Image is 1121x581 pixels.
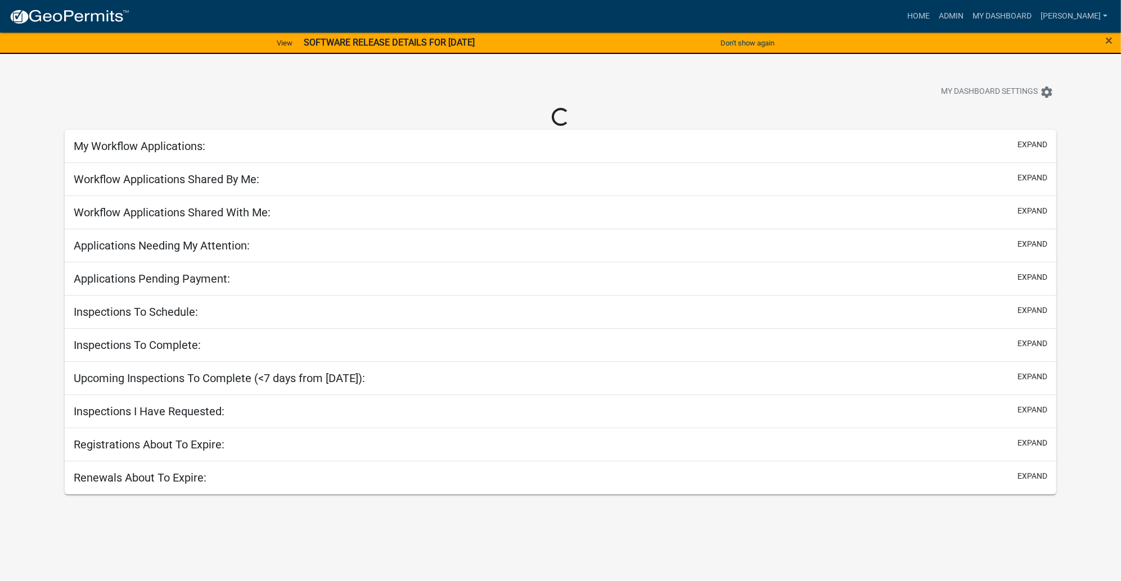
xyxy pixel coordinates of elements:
h5: Applications Needing My Attention: [74,239,250,252]
button: My Dashboard Settingssettings [932,81,1063,103]
button: expand [1018,271,1047,283]
h5: Upcoming Inspections To Complete (<7 days from [DATE]): [74,371,365,385]
i: settings [1040,85,1054,99]
a: [PERSON_NAME] [1036,6,1112,27]
h5: Inspections I Have Requested: [74,405,224,418]
button: expand [1018,139,1047,151]
a: Home [903,6,934,27]
h5: Registrations About To Expire: [74,438,224,451]
button: expand [1018,404,1047,416]
button: expand [1018,238,1047,250]
button: expand [1018,437,1047,449]
button: expand [1018,205,1047,217]
h5: Inspections To Schedule: [74,305,198,319]
a: My Dashboard [968,6,1036,27]
button: expand [1018,338,1047,349]
h5: Renewals About To Expire: [74,471,206,484]
h5: My Workflow Applications: [74,139,205,153]
span: My Dashboard Settings [941,85,1038,99]
h5: Inspections To Complete: [74,338,201,352]
strong: SOFTWARE RELEASE DETAILS FOR [DATE] [304,37,475,48]
h5: Workflow Applications Shared By Me: [74,173,259,186]
h5: Workflow Applications Shared With Me: [74,206,271,219]
a: Admin [934,6,968,27]
button: expand [1018,172,1047,184]
button: Close [1105,34,1113,47]
h5: Applications Pending Payment: [74,272,230,285]
button: expand [1018,305,1047,316]
button: expand [1018,371,1047,383]
a: View [272,34,297,52]
button: expand [1018,470,1047,482]
span: × [1105,33,1113,48]
button: Don't show again [716,34,779,52]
